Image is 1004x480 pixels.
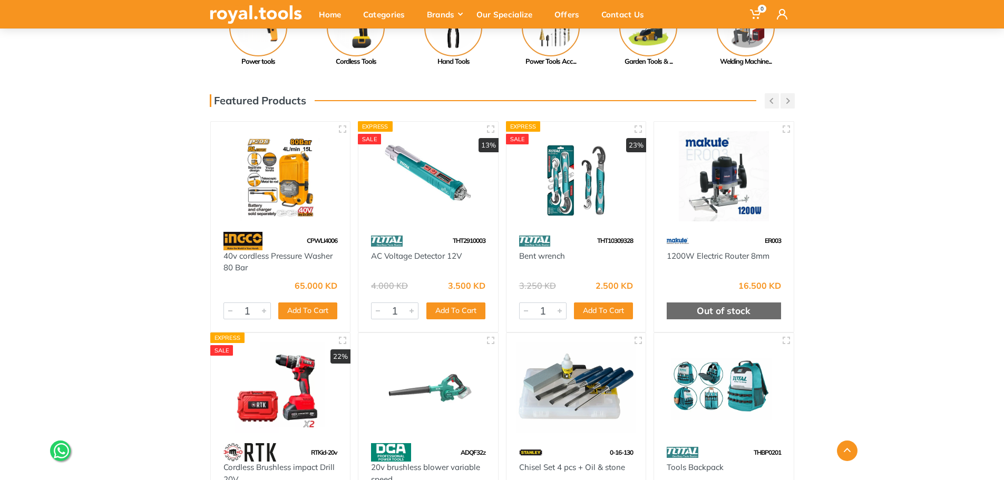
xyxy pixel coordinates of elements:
button: Add To Cart [574,302,633,319]
img: Royal Tools - Tools Backpack [664,342,784,433]
div: Express [358,121,393,132]
span: CPWLI4006 [307,237,337,244]
div: Offers [547,3,594,25]
span: 0 [758,5,766,13]
div: Home [311,3,356,25]
div: 65.000 KD [295,281,337,290]
div: Out of stock [667,302,781,319]
div: Express [210,332,245,343]
img: 86.webp [519,232,551,250]
button: Add To Cart [426,302,485,319]
a: Tools Backpack [667,462,724,472]
div: SALE [506,134,529,144]
div: Hand Tools [405,56,502,67]
img: Royal Tools - 40v cordless Pressure Washer 80 Bar [220,131,341,221]
div: Power tools [210,56,307,67]
button: Add To Cart [278,302,337,319]
div: Power Tools Acc... [502,56,600,67]
div: Brands [420,3,469,25]
div: Contact Us [594,3,659,25]
div: 4.000 KD [371,281,408,290]
span: ER003 [765,237,781,244]
div: 3.250 KD [519,281,556,290]
div: SALE [210,345,233,356]
span: THT2910003 [453,237,485,244]
img: Royal Tools - 20v brushless blower variable speed [368,342,489,433]
img: 59.webp [667,232,689,250]
img: Royal Tools - Cordless Brushless impact Drill 20V [220,342,341,433]
a: Chisel Set 4 pcs + Oil & stone [519,462,625,472]
img: 86.webp [371,232,403,250]
a: 1200W Electric Router 8mm [667,251,769,261]
div: Our Specialize [469,3,547,25]
div: Garden Tools & ... [600,56,697,67]
a: Bent wrench [519,251,565,261]
div: Categories [356,3,420,25]
a: AC Voltage Detector 12V [371,251,462,261]
div: 2.500 KD [596,281,633,290]
div: 22% [330,349,350,364]
div: Cordless Tools [307,56,405,67]
div: 3.500 KD [448,281,485,290]
div: 23% [626,138,646,153]
span: THT10309328 [597,237,633,244]
div: Express [506,121,541,132]
img: royal.tools Logo [210,5,302,24]
img: Royal Tools - AC Voltage Detector 12V [368,131,489,221]
div: 13% [479,138,499,153]
div: 16.500 KD [738,281,781,290]
h3: Featured Products [210,94,306,107]
img: Royal Tools - Chisel Set 4 pcs + Oil & stone [516,342,637,433]
img: Royal Tools - 1200W Electric Router 8mm [664,131,784,221]
img: 91.webp [223,232,263,250]
a: 40v cordless Pressure Washer 80 Bar [223,251,333,273]
div: Welding Machine... [697,56,795,67]
div: SALE [358,134,381,144]
img: Royal Tools - Bent wrench [516,131,637,221]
